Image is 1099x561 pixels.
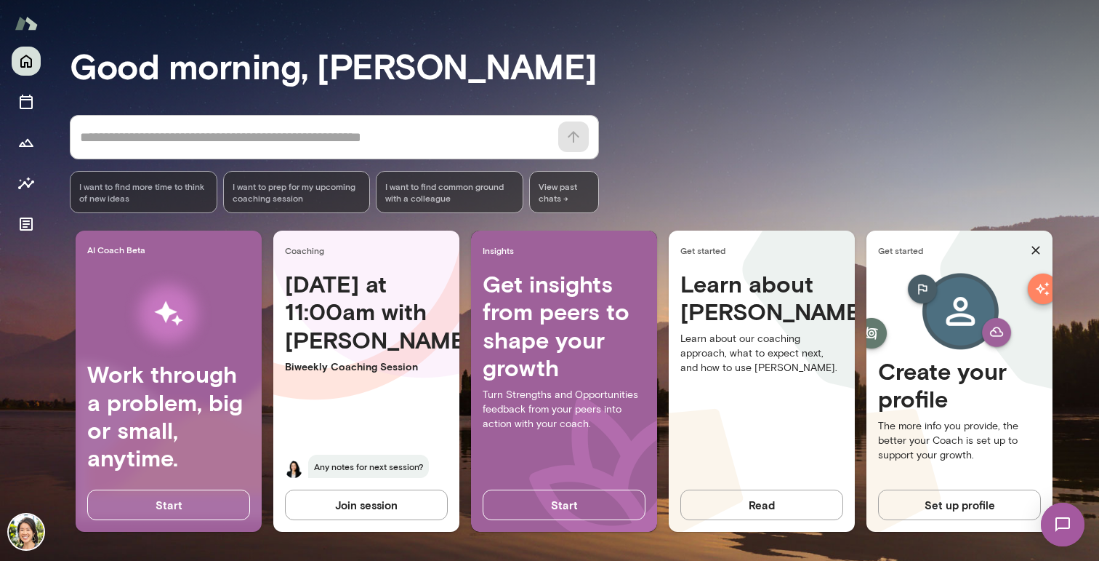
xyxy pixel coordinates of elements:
[680,244,849,256] span: Get started
[308,455,429,478] span: Any notes for next session?
[12,47,41,76] button: Home
[483,388,645,431] p: Turn Strengths and Opportunities feedback from your peers into action with your coach.
[385,180,514,204] span: I want to find common ground with a colleague
[376,171,523,213] div: I want to find common ground with a colleague
[223,171,371,213] div: I want to prep for my upcoming coaching session
[680,490,843,520] button: Read
[878,490,1041,520] button: Set up profile
[285,461,302,478] img: Monica
[15,9,38,37] img: Mento
[79,180,208,204] span: I want to find more time to think of new ideas
[483,270,645,382] h4: Get insights from peers to shape your growth
[680,332,843,375] p: Learn about our coaching approach, what to expect next, and how to use [PERSON_NAME].
[87,490,250,520] button: Start
[9,514,44,549] img: Amanda Lin
[233,180,361,204] span: I want to prep for my upcoming coaching session
[12,128,41,157] button: Growth Plan
[12,87,41,116] button: Sessions
[878,357,1041,413] h4: Create your profile
[680,270,843,326] h4: Learn about [PERSON_NAME]
[70,171,217,213] div: I want to find more time to think of new ideas
[104,268,233,360] img: AI Workflows
[285,490,448,520] button: Join session
[12,210,41,239] button: Documents
[483,490,645,520] button: Start
[285,270,448,354] h4: [DATE] at 11:00am with [PERSON_NAME]
[878,419,1041,463] p: The more info you provide, the better your Coach is set up to support your growth.
[12,169,41,198] button: Insights
[87,244,256,255] span: AI Coach Beta
[87,360,250,472] h4: Work through a problem, big or small, anytime.
[483,244,651,256] span: Insights
[878,244,1025,256] span: Get started
[884,270,1035,357] img: Create profile
[529,171,599,213] span: View past chats ->
[285,359,448,374] p: Biweekly Coaching Session
[285,244,454,256] span: Coaching
[70,45,1099,86] h3: Good morning, [PERSON_NAME]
